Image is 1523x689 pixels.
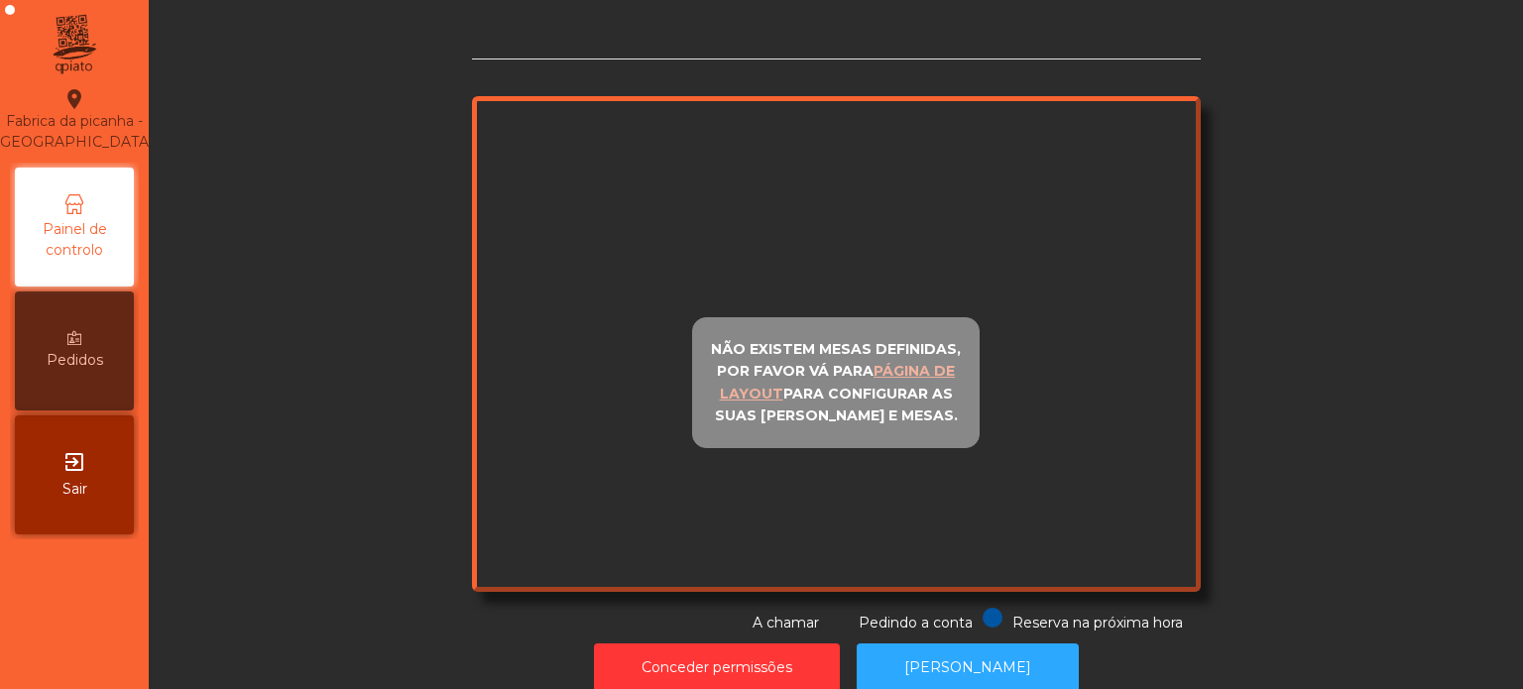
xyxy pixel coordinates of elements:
i: location_on [62,87,86,111]
i: exit_to_app [62,450,86,474]
span: Sair [62,479,87,500]
u: página de layout [720,362,956,402]
p: Não existem mesas definidas, por favor vá para para configurar as suas [PERSON_NAME] e mesas. [701,338,971,427]
span: Pedindo a conta [859,614,973,632]
span: Painel de controlo [20,219,129,261]
span: Pedidos [47,350,103,371]
img: qpiato [50,10,98,79]
span: A chamar [753,614,819,632]
span: Reserva na próxima hora [1012,614,1183,632]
